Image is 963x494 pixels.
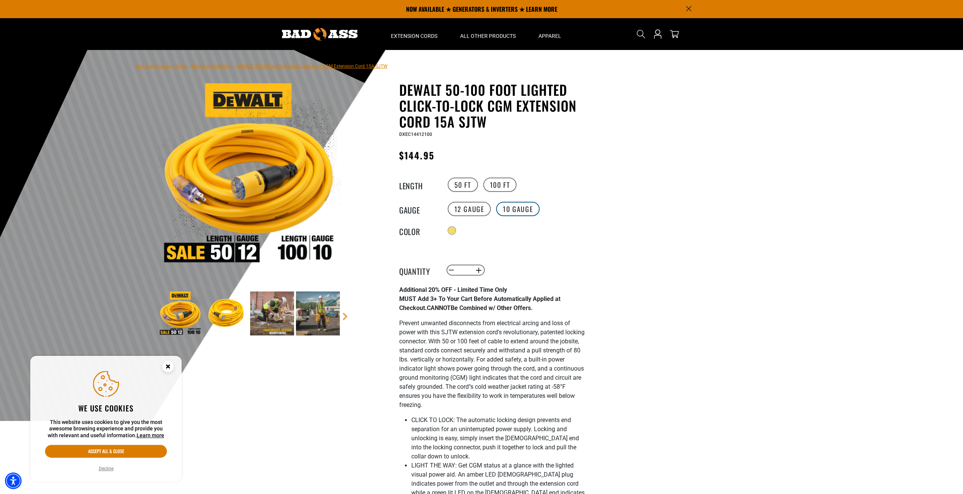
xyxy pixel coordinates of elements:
legend: Color [399,226,437,235]
a: Next [341,313,349,320]
span: DXEC14412100 [399,132,432,137]
span: › [189,64,190,69]
span: CLICK TO LOCK: The automatic locking design prevents end separation for an uninterrupted power su... [411,416,579,460]
label: 10 Gauge [496,202,540,216]
label: Quantity [399,265,437,275]
h2: We use cookies [45,403,167,413]
button: Accept all & close [45,445,167,458]
p: This website uses cookies to give you the most awesome browsing experience and provide you with r... [45,419,167,439]
a: This website uses cookies to give you the most awesome browsing experience and provide you with r... [137,432,164,438]
span: $144.95 [399,148,434,162]
nav: breadcrumbs [136,61,387,70]
img: A coiled yellow extension cord with a plug and connector, featuring the DeWALT logo and sale info... [159,83,341,266]
label: 50 FT [448,178,478,192]
h1: DEWALT 50-100 foot Lighted Click-to-Lock CGM Extension Cord 15A SJTW [399,82,585,129]
span: Prevent unwanted disconnects from electrical arcing and loss of power with this SJTW extension co... [399,319,585,408]
summary: Apparel [527,18,573,50]
a: Open this option [652,18,664,50]
a: Return to Collection [192,64,232,69]
span: Apparel [538,33,561,39]
a: cart [668,30,680,39]
summary: Extension Cords [380,18,449,50]
legend: Gauge [399,204,437,214]
span: › [233,64,235,69]
img: A coiled yellow extension cord with a plug and connector, featuring the DeWALT logo and sale info... [159,291,202,335]
label: 12 Gauge [448,202,491,216]
img: A worker in a safety vest and helmet uses a circular saw on a wooden plank at a construction site. [250,291,294,335]
summary: Search [635,28,647,40]
span: CANNOT [427,304,451,312]
a: Bad Ass Extension Cords [136,64,187,69]
img: Bad Ass Extension Cords [282,28,358,41]
span: All Other Products [460,33,516,39]
span: Extension Cords [391,33,437,39]
img: A coiled yellow extension cord with a plug and connector at each end, designed for outdoor use. [204,291,248,335]
strong: Additional 20% OFF - Limited Time Only [399,286,507,293]
aside: Cookie Consent [30,356,182,482]
span: DEWALT 50-100 foot Lighted Click-to-Lock CGM Extension Cord 15A SJTW [236,64,387,69]
img: A construction worker in a safety vest and hard hat carries tools and cables on a job site, with ... [296,291,340,335]
div: Accessibility Menu [5,472,22,489]
button: Close this option [154,356,182,379]
button: Decline [96,465,116,472]
strong: MUST Add 3+ To Your Cart Before Automatically Applied at Checkout. Be Combined w/ Other Offers. [399,295,560,312]
label: 100 FT [483,178,517,192]
legend: Length [399,180,437,190]
summary: All Other Products [449,18,527,50]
